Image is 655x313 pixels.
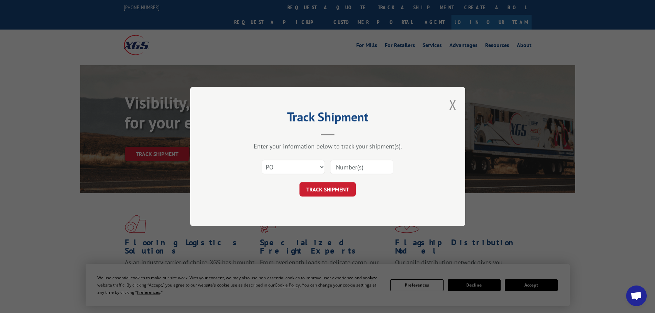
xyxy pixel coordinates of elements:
button: Close modal [449,96,457,114]
div: Open chat [626,286,647,306]
div: Enter your information below to track your shipment(s). [225,142,431,150]
h2: Track Shipment [225,112,431,125]
input: Number(s) [330,160,393,174]
button: TRACK SHIPMENT [299,182,356,197]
